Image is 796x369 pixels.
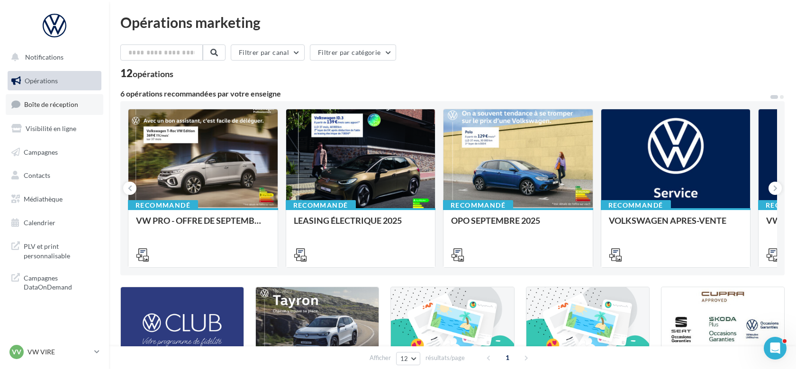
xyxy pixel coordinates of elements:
[133,70,173,78] div: opérations
[120,68,173,79] div: 12
[500,350,515,365] span: 1
[310,44,396,61] button: Filtrer par catégorie
[294,216,428,235] div: LEASING ÉLECTRIQUE 2025
[24,100,78,108] span: Boîte de réception
[24,240,98,260] span: PLV et print personnalisable
[120,90,769,97] div: 6 opérations recommandées par votre enseigne
[27,347,90,357] p: VW VIRE
[425,353,465,362] span: résultats/page
[8,343,101,361] a: VV VW VIRE
[24,148,58,156] span: Campagnes
[601,200,671,211] div: Recommandé
[609,216,743,235] div: VOLKSWAGEN APRES-VENTE
[25,53,63,61] span: Notifications
[6,166,103,185] a: Contacts
[6,47,99,67] button: Notifications
[6,119,103,139] a: Visibilité en ligne
[6,189,103,209] a: Médiathèque
[396,352,420,365] button: 12
[400,355,408,362] span: 12
[451,216,585,235] div: OPO SEPTEMBRE 2025
[120,15,785,29] div: Opérations marketing
[6,94,103,114] a: Boîte de réception
[231,44,305,61] button: Filtrer par canal
[128,200,198,211] div: Recommandé
[443,200,513,211] div: Recommandé
[370,353,391,362] span: Afficher
[286,200,356,211] div: Recommandé
[6,142,103,162] a: Campagnes
[24,219,55,227] span: Calendrier
[24,195,63,203] span: Médiathèque
[26,124,76,132] span: Visibilité en ligne
[24,272,98,292] span: Campagnes DataOnDemand
[6,71,103,91] a: Opérations
[6,213,103,233] a: Calendrier
[764,337,787,360] iframe: Intercom live chat
[6,236,103,264] a: PLV et print personnalisable
[12,347,21,357] span: VV
[136,216,270,235] div: VW PRO - OFFRE DE SEPTEMBRE 25
[25,77,58,85] span: Opérations
[24,171,50,179] span: Contacts
[6,268,103,296] a: Campagnes DataOnDemand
